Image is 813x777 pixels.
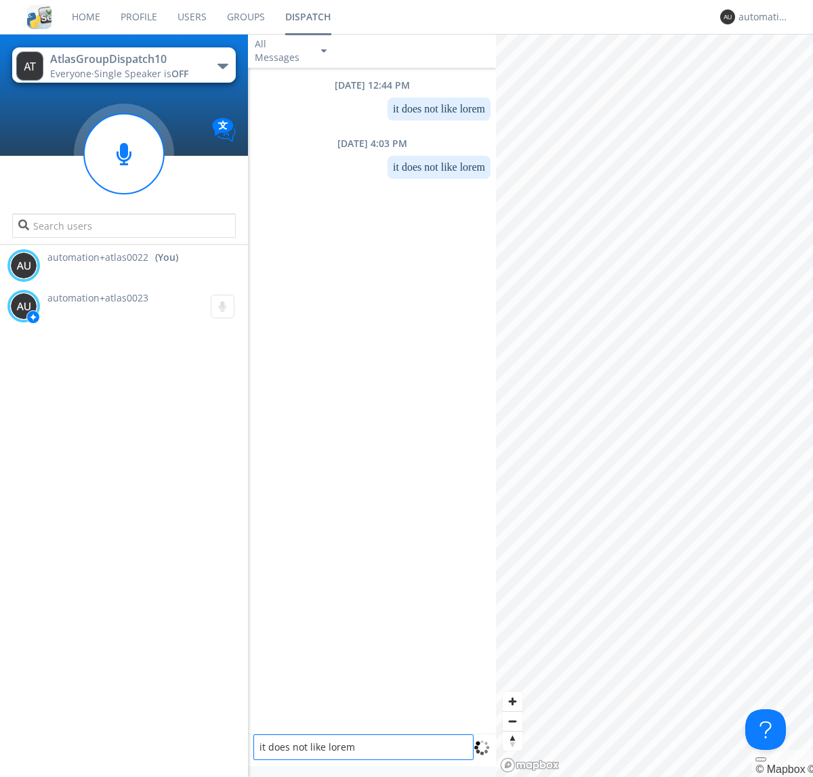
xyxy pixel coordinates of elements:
[503,731,522,751] button: Reset bearing to north
[503,711,522,731] button: Zoom out
[155,251,178,264] div: (You)
[12,213,235,238] input: Search users
[253,734,474,760] textarea: it does not like lorem
[50,51,203,67] div: AtlasGroupDispatch10
[27,5,51,29] img: cddb5a64eb264b2086981ab96f4c1ba7
[212,118,236,142] img: Translation enabled
[171,67,188,80] span: OFF
[321,49,327,53] img: caret-down-sm.svg
[393,161,485,173] dc-p: it does not like lorem
[755,757,766,761] button: Toggle attribution
[503,692,522,711] button: Zoom in
[738,10,789,24] div: automation+atlas0022
[255,37,309,64] div: All Messages
[16,51,43,81] img: 373638.png
[474,739,491,756] img: spin.svg
[50,67,203,81] div: Everyone ·
[47,291,148,304] span: automation+atlas0023
[12,47,235,83] button: AtlasGroupDispatch10Everyone·Single Speaker isOFF
[745,709,786,750] iframe: Toggle Customer Support
[94,67,188,80] span: Single Speaker is
[248,79,496,92] div: [DATE] 12:44 PM
[10,252,37,279] img: 373638.png
[47,251,148,264] span: automation+atlas0022
[720,9,735,24] img: 373638.png
[755,763,805,775] a: Mapbox
[393,103,485,115] dc-p: it does not like lorem
[503,712,522,731] span: Zoom out
[248,137,496,150] div: [DATE] 4:03 PM
[10,293,37,320] img: 373638.png
[500,757,560,773] a: Mapbox logo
